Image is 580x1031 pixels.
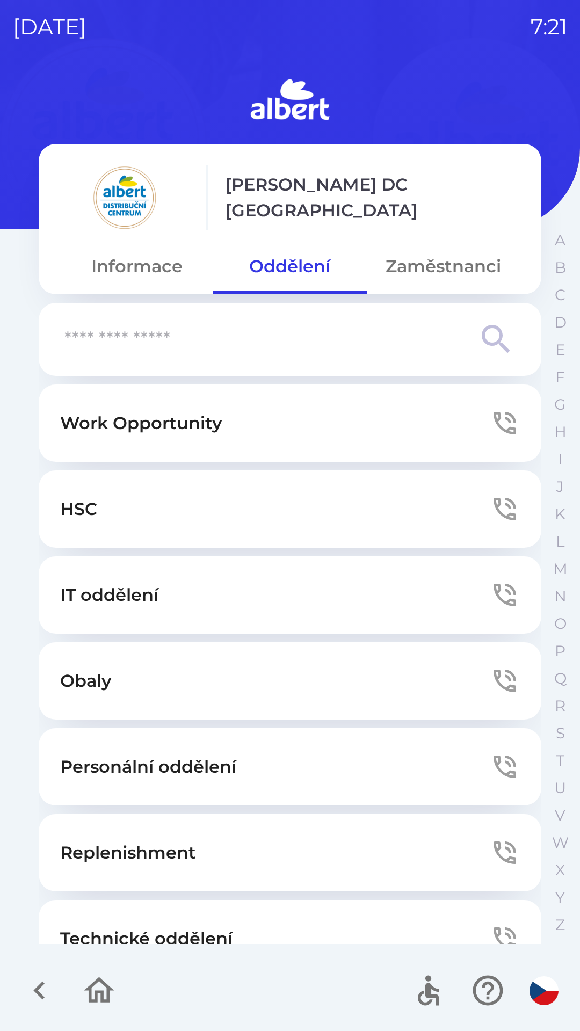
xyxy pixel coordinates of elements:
[60,926,233,952] p: Technické oddělení
[39,728,541,805] button: Personální oddělení
[39,642,541,720] button: Obaly
[60,840,196,866] p: Replenishment
[60,496,97,522] p: HSC
[226,172,520,223] p: [PERSON_NAME] DC [GEOGRAPHIC_DATA]
[60,754,236,780] p: Personální oddělení
[531,11,567,43] p: 7:21
[60,247,213,286] button: Informace
[60,410,222,436] p: Work Opportunity
[39,556,541,634] button: IT oddělení
[367,247,520,286] button: Zaměstnanci
[39,470,541,548] button: HSC
[60,165,189,230] img: 092fc4fe-19c8-4166-ad20-d7efd4551fba.png
[13,11,86,43] p: [DATE]
[60,668,112,694] p: Obaly
[530,976,559,1005] img: cs flag
[39,384,541,462] button: Work Opportunity
[60,582,158,608] p: IT oddělení
[39,900,541,977] button: Technické oddělení
[213,247,366,286] button: Oddělení
[39,75,541,127] img: Logo
[39,814,541,891] button: Replenishment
